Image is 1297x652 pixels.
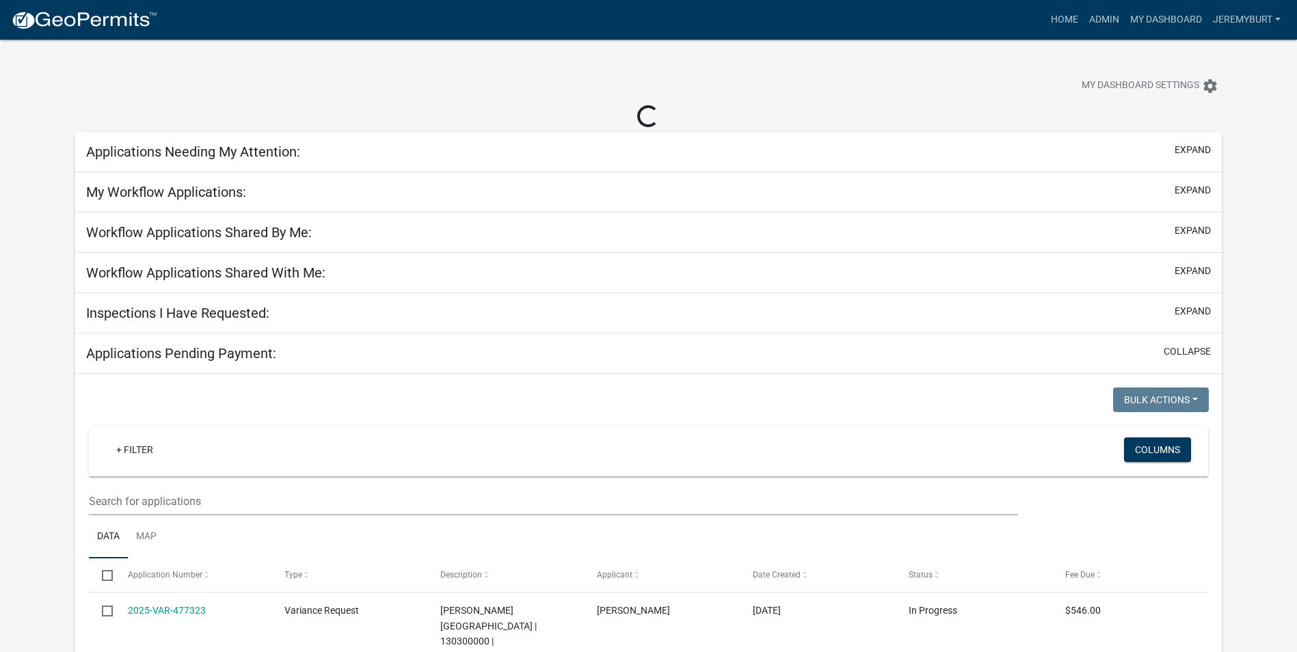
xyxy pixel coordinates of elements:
a: Home [1045,7,1084,33]
button: expand [1175,304,1211,318]
a: Admin [1084,7,1125,33]
span: Applicant [597,570,632,580]
span: Description [440,570,482,580]
a: Map [128,515,165,559]
span: My Dashboard Settings [1082,78,1199,94]
datatable-header-cell: Select [89,558,115,591]
button: expand [1175,264,1211,278]
span: Michelle Burt [597,605,670,616]
h5: Workflow Applications Shared By Me: [86,224,312,241]
a: Data [89,515,128,559]
button: expand [1175,223,1211,238]
span: Type [284,570,302,580]
datatable-header-cell: Fee Due [1052,558,1207,591]
span: Variance Request [284,605,359,616]
button: Columns [1124,437,1191,462]
button: My Dashboard Settingssettings [1071,72,1229,99]
datatable-header-cell: Application Number [115,558,271,591]
a: + Filter [105,437,164,462]
button: Bulk Actions [1113,388,1209,412]
datatable-header-cell: Status [896,558,1052,591]
a: JeremyBurt [1207,7,1286,33]
button: collapse [1164,344,1211,359]
h5: Applications Needing My Attention: [86,144,300,160]
a: My Dashboard [1125,7,1207,33]
a: 2025-VAR-477323 [128,605,206,616]
span: In Progress [909,605,957,616]
h5: Inspections I Have Requested: [86,305,269,321]
h5: Workflow Applications Shared With Me: [86,264,325,281]
i: settings [1202,78,1218,94]
button: expand [1175,143,1211,157]
span: Date Created [753,570,801,580]
button: expand [1175,183,1211,198]
span: Application Number [128,570,202,580]
h5: My Workflow Applications: [86,184,246,200]
span: Fee Due [1065,570,1095,580]
input: Search for applications [89,487,1018,515]
span: $546.00 [1065,605,1101,616]
datatable-header-cell: Date Created [740,558,896,591]
datatable-header-cell: Type [271,558,427,591]
h5: Applications Pending Payment: [86,345,276,362]
span: Status [909,570,933,580]
datatable-header-cell: Applicant [583,558,739,591]
datatable-header-cell: Description [427,558,583,591]
span: 09/11/2025 [753,605,781,616]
